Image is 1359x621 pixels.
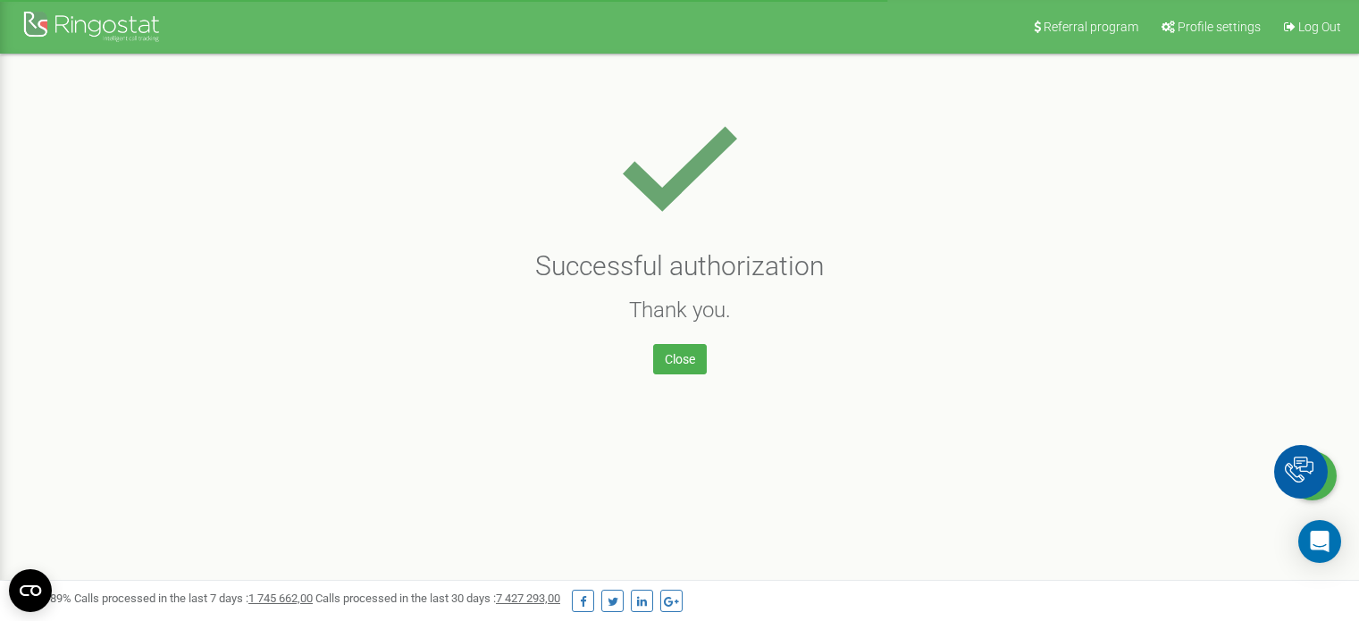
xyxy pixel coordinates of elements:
[248,592,313,605] u: 1 745 662,00
[1044,20,1138,34] span: Referral program
[315,592,560,605] span: Calls processed in the last 30 days :
[353,298,1006,322] h2: Thank you.
[1298,20,1341,34] span: Log Out
[653,344,707,374] a: Close
[9,569,52,612] button: Open CMP widget
[74,592,313,605] span: Calls processed in the last 7 days :
[1298,520,1341,563] div: Open Intercom Messenger
[1178,20,1261,34] span: Profile settings
[496,592,560,605] u: 7 427 293,00
[353,251,1006,281] h1: Successful authorization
